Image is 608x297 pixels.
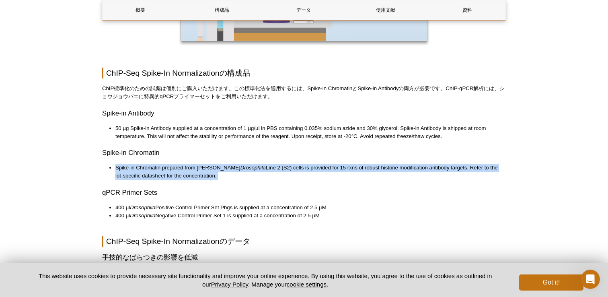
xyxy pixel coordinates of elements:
[429,0,505,20] a: 資料
[102,236,506,247] h2: ChIP-Seq Spike-In Normalizationのデータ
[102,68,506,78] h2: ChIP-Seq Spike-In Normalizationの構成品
[102,85,506,101] p: ChIP標準化のための試薬は個別にご購入いただけます。この標準化法を適用するには、Spike-in ChromatinとSpike-in Antibodyの両方が必要です。ChIP-qPCR解析...
[519,274,583,291] button: Got it!
[287,281,327,288] button: cookie settings
[130,204,155,210] em: Drosophila
[115,212,498,220] li: 400 µl Negative Control Primer Set 1 is supplied at a concentration of 2.5 µM
[115,124,498,140] li: 50 µg Spike-in Antibody supplied at a concentration of 1 µg/µl in PBS containing 0.035% sodium az...
[115,204,498,212] li: 400 µl Positive Control Primer Set Pbgs is supplied at a concentration of 2.5 µM
[130,212,155,219] em: Drosophila
[581,270,600,289] iframe: Intercom live chat
[266,0,341,20] a: データ
[103,0,178,20] a: 概要
[102,253,506,262] h3: 手技的なばらつきの影響を低減
[102,148,506,158] h3: Spike-in Chromatin
[348,0,423,20] a: 使用文献
[211,281,248,288] a: Privacy Policy
[25,272,506,289] p: This website uses cookies to provide necessary site functionality and improve your online experie...
[240,165,266,171] em: Drosophila
[115,164,498,180] li: Spike-in Chromatin prepared from [PERSON_NAME] Line 2 (S2) cells is provided for 15 rxns of robus...
[102,188,506,198] h3: qPCR Primer Sets
[102,109,506,118] h3: Spike-in Antibody
[184,0,260,20] a: 構成品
